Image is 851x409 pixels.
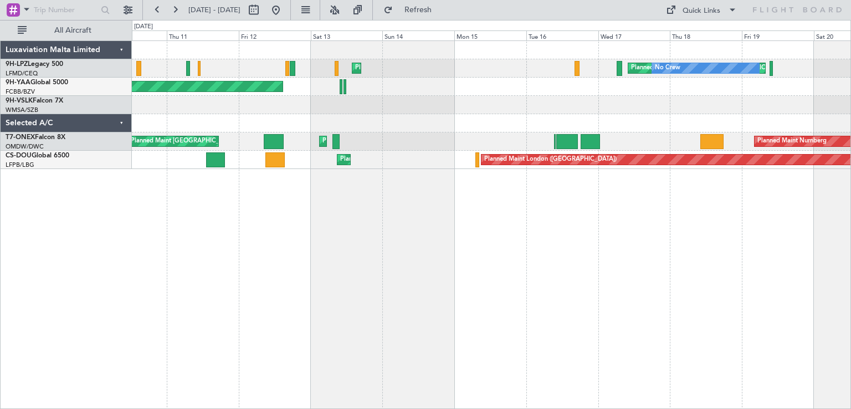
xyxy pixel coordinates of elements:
[355,60,486,76] div: Planned Maint Cannes ([GEOGRAPHIC_DATA])
[395,6,442,14] span: Refresh
[134,22,153,32] div: [DATE]
[239,30,311,40] div: Fri 12
[631,60,788,76] div: Planned [GEOGRAPHIC_DATA] ([GEOGRAPHIC_DATA])
[340,151,515,168] div: Planned Maint [GEOGRAPHIC_DATA] ([GEOGRAPHIC_DATA])
[598,30,670,40] div: Wed 17
[167,30,239,40] div: Thu 11
[526,30,598,40] div: Tue 16
[131,133,305,150] div: Planned Maint [GEOGRAPHIC_DATA] ([GEOGRAPHIC_DATA])
[6,152,69,159] a: CS-DOUGlobal 6500
[655,60,680,76] div: No Crew
[6,61,28,68] span: 9H-LPZ
[6,134,65,141] a: T7-ONEXFalcon 8X
[6,98,33,104] span: 9H-VSLK
[454,30,526,40] div: Mon 15
[6,61,63,68] a: 9H-LPZLegacy 500
[6,69,38,78] a: LFMD/CEQ
[311,30,383,40] div: Sat 13
[322,133,432,150] div: Planned Maint Dubai (Al Maktoum Intl)
[6,161,34,169] a: LFPB/LBG
[484,151,617,168] div: Planned Maint London ([GEOGRAPHIC_DATA])
[6,142,44,151] a: OMDW/DWC
[188,5,240,15] span: [DATE] - [DATE]
[6,106,38,114] a: WMSA/SZB
[757,133,827,150] div: Planned Maint Nurnberg
[6,152,32,159] span: CS-DOU
[6,98,63,104] a: 9H-VSLKFalcon 7X
[378,1,445,19] button: Refresh
[6,79,68,86] a: 9H-YAAGlobal 5000
[670,30,742,40] div: Thu 18
[6,134,35,141] span: T7-ONEX
[742,30,814,40] div: Fri 19
[12,22,120,39] button: All Aircraft
[29,27,117,34] span: All Aircraft
[660,1,742,19] button: Quick Links
[382,30,454,40] div: Sun 14
[34,2,98,18] input: Trip Number
[6,88,35,96] a: FCBB/BZV
[683,6,720,17] div: Quick Links
[6,79,30,86] span: 9H-YAA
